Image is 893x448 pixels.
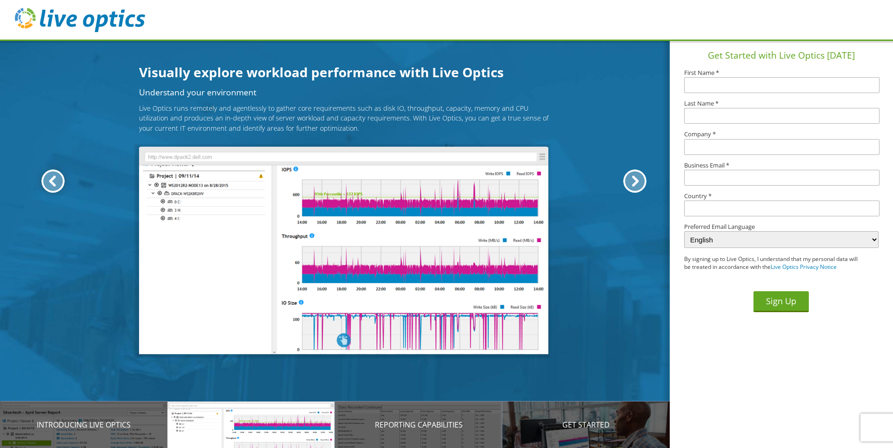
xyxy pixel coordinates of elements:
[684,100,879,107] label: Last Name *
[684,70,879,76] label: First Name *
[771,263,837,271] a: Live Optics Privacy Notice
[753,291,809,312] button: Sign Up
[684,162,879,168] label: Business Email *
[673,49,889,62] h1: Get Started with Live Optics [DATE]
[139,103,548,134] p: Live Optics runs remotely and agentlessly to gather core requirements such as disk IO, throughput...
[684,131,879,137] label: Company *
[15,8,145,32] img: live_optics_svg.svg
[684,255,859,271] p: By signing up to Live Optics, I understand that my personal data will be treated in accordance wi...
[139,88,548,97] h2: Understand your environment
[684,224,879,230] label: Preferred Email Language
[335,419,502,430] p: Reporting Capabilities
[502,419,670,430] p: Get Started
[684,193,879,199] label: Country *
[139,62,548,82] h1: Visually explore workload performance with Live Optics
[139,147,548,354] img: Understand your environment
